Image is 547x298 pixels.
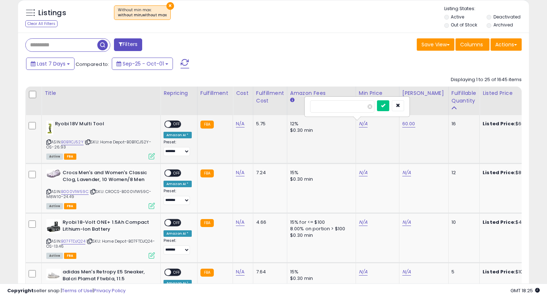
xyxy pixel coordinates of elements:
img: 415-9ylerPL._SL40_.jpg [46,219,61,234]
div: 16 [451,121,474,127]
div: Repricing [164,89,194,97]
div: 8.00% on portion > $100 [290,226,350,232]
small: FBA [200,169,214,177]
a: B0B11CJ52Y [61,139,84,145]
h5: Listings [38,8,66,18]
a: Privacy Policy [94,287,126,294]
a: N/A [359,219,368,226]
div: 5 [451,269,474,275]
b: Ryobi 18V Multi Tool [55,121,143,129]
label: Active [451,14,464,20]
div: without min,without max [118,13,167,18]
p: Listing States: [444,5,529,12]
div: $80.00 [483,169,543,176]
span: Columns [460,41,483,48]
small: FBA [200,219,214,227]
span: OFF [171,170,183,176]
div: $0.30 min [290,176,350,182]
a: N/A [236,169,245,176]
b: Listed Price: [483,268,516,275]
label: Deactivated [493,14,521,20]
a: B000V1W59C [61,189,89,195]
span: OFF [171,220,183,226]
div: Preset: [164,189,192,205]
img: 3133AloH3rL._SL40_.jpg [46,169,61,178]
div: Preset: [164,140,192,156]
div: Preset: [164,238,192,255]
small: Amazon Fees. [290,97,294,104]
div: 4.66 [256,219,281,226]
span: OFF [171,121,183,127]
span: Sep-25 - Oct-01 [123,60,164,67]
span: All listings currently available for purchase on Amazon [46,154,63,160]
label: Out of Stock [451,22,477,28]
b: Listed Price: [483,169,516,176]
div: Fulfillment Cost [256,89,284,105]
a: N/A [402,268,411,276]
div: Amazon AI * [164,132,192,138]
strong: Copyright [7,287,34,294]
div: Min Price [359,89,396,97]
div: Amazon AI * [164,181,192,187]
div: 7.24 [256,169,281,176]
div: 15% [290,269,350,275]
span: FBA [64,154,76,160]
button: Actions [491,38,522,51]
div: Amazon AI * [164,230,192,237]
span: | SKU: CROCS-B000V1W59C-M8W10-24.49 [46,189,151,200]
div: $0.30 min [290,232,350,239]
a: Terms of Use [62,287,93,294]
b: Listed Price: [483,219,516,226]
b: Listed Price: [483,120,516,127]
b: adidas Men's Retropy E5 Sneaker, Balcri Plamat Ftwbla, 11.5 [63,269,150,284]
div: seller snap | | [7,287,126,294]
a: N/A [236,219,245,226]
a: N/A [236,120,245,127]
div: 7.64 [256,269,281,275]
b: Ryobi 18-Volt ONE+ 1.5Ah Compact Lithium-Ion Battery [63,219,150,234]
a: N/A [359,169,368,176]
div: 10 [451,219,474,226]
div: 12% [290,121,350,127]
span: Compared to: [76,61,109,68]
div: $40.00 [483,219,543,226]
div: Fulfillment [200,89,230,97]
button: Filters [114,38,142,51]
div: 5.75 [256,121,281,127]
div: [PERSON_NAME] [402,89,445,97]
div: Clear All Filters [25,20,58,27]
div: $0.30 min [290,127,350,134]
div: Title [44,89,157,97]
div: 12 [451,169,474,176]
a: 60.00 [402,120,415,127]
div: Amazon Fees [290,89,353,97]
div: Displaying 1 to 25 of 1645 items [451,76,522,83]
div: Fulfillable Quantity [451,89,476,105]
button: Last 7 Days [26,58,75,70]
button: Sep-25 - Oct-01 [112,58,173,70]
div: Cost [236,89,250,97]
button: Save View [417,38,454,51]
span: | SKU: Home Depot-B07FTDJQ24-OS-13.46 [46,238,155,249]
a: B07FTDJQ24 [61,238,85,244]
span: FBA [64,203,76,209]
img: 31Ne-9xo9HL._SL40_.jpg [46,269,61,280]
label: Archived [493,22,513,28]
div: $100.00 [483,269,543,275]
span: All listings currently available for purchase on Amazon [46,203,63,209]
a: N/A [402,219,411,226]
button: × [166,2,174,10]
a: N/A [359,268,368,276]
div: ASIN: [46,219,155,258]
small: FBA [200,269,214,277]
span: Last 7 Days [37,60,65,67]
div: ASIN: [46,121,155,159]
a: N/A [359,120,368,127]
span: FBA [64,253,76,259]
a: N/A [402,169,411,176]
span: 2025-10-9 18:25 GMT [510,287,540,294]
div: Listed Price [483,89,545,97]
span: OFF [171,269,183,276]
small: FBA [200,121,214,129]
div: 15% [290,169,350,176]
